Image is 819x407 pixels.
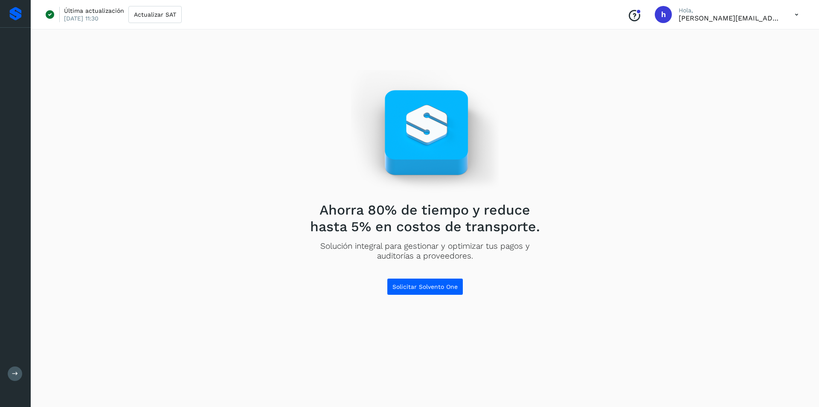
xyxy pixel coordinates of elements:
button: Solicitar Solvento One [387,278,463,295]
span: Actualizar SAT [134,12,176,17]
h2: Ahorra 80% de tiempo y reduce hasta 5% en costos de transporte. [303,202,546,235]
img: Empty state image [351,70,499,195]
button: Actualizar SAT [128,6,182,23]
p: Última actualización [64,7,124,15]
p: horacio@etv1.com.mx [679,14,781,22]
p: Hola, [679,7,781,14]
p: Solución integral para gestionar y optimizar tus pagos y auditorías a proveedores. [303,241,546,261]
span: Solicitar Solvento One [392,284,458,290]
p: [DATE] 11:30 [64,15,99,22]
